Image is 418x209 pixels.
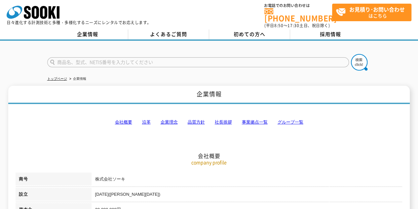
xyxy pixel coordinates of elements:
[242,120,267,125] a: 事業拠点一覧
[351,54,367,71] img: btn_search.png
[142,120,150,125] a: 沿革
[7,21,151,25] p: 日々進化する計測技術と多種・多様化するニーズにレンタルでお応えします。
[332,4,411,21] a: お見積り･お問い合わせはこちら
[264,8,332,22] a: [PHONE_NUMBER]
[16,159,402,166] p: company profile
[274,23,284,28] span: 8:50
[160,120,177,125] a: 企業理念
[128,29,209,39] a: よくあるご質問
[16,86,402,159] h2: 会社概要
[264,4,332,8] span: お電話でのお問い合わせは
[209,29,290,39] a: 初めての方へ
[214,120,232,125] a: 社長挨拶
[287,23,299,28] span: 17:30
[47,29,128,39] a: 企業情報
[349,5,405,13] strong: お見積り･お問い合わせ
[290,29,371,39] a: 採用情報
[16,188,92,203] th: 設立
[16,173,92,188] th: 商号
[68,76,86,82] li: 企業情報
[187,120,205,125] a: 品質方針
[92,173,402,188] td: 株式会社ソーキ
[277,120,303,125] a: グループ一覧
[47,77,67,80] a: トップページ
[8,86,409,104] h1: 企業情報
[234,30,265,38] span: 初めての方へ
[92,188,402,203] td: [DATE]([PERSON_NAME][DATE])
[47,57,349,67] input: 商品名、型式、NETIS番号を入力してください
[264,23,330,28] span: (平日 ～ 土日、祝日除く)
[115,120,132,125] a: 会社概要
[336,4,411,21] span: はこちら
